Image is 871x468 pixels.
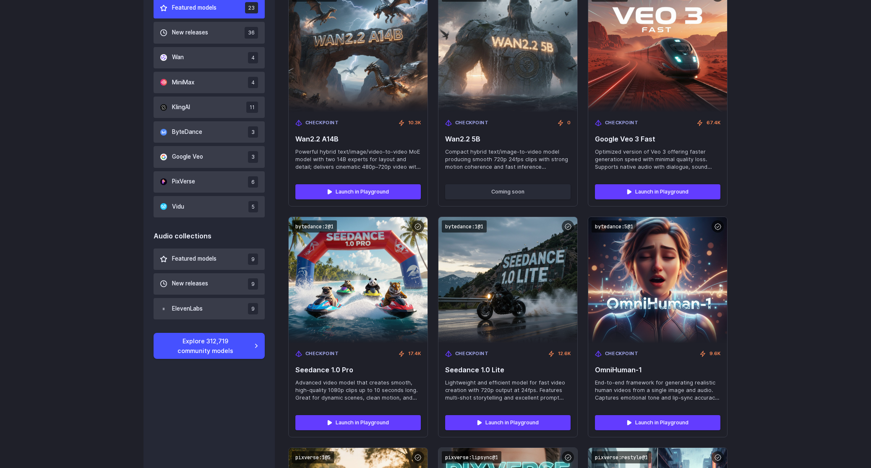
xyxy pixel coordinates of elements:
span: Checkpoint [305,119,339,127]
button: Featured models 9 [154,248,265,270]
span: PixVerse [172,177,195,186]
span: Wan2.2 A14B [295,135,421,143]
span: Featured models [172,254,216,264]
span: ElevenLabs [172,304,203,314]
span: Compact hybrid text/image-to-video model producing smooth 720p 24fps clips with strong motion coh... [445,148,571,171]
span: Google Veo [172,152,203,162]
span: Checkpoint [455,119,489,127]
button: Google Veo 3 [154,146,265,167]
span: KlingAI [172,103,190,112]
span: Google Veo 3 Fast [595,135,720,143]
span: 9 [248,254,258,265]
code: pixverse:restyle@1 [592,451,651,463]
span: 11 [246,102,258,113]
span: Featured models [172,3,216,13]
span: 4 [248,77,258,88]
span: Wan [172,53,184,62]
button: Wan 4 [154,47,265,68]
span: Seedance 1.0 Pro [295,366,421,374]
span: 9 [248,303,258,314]
span: 4 [248,52,258,63]
span: 3 [248,151,258,162]
span: MiniMax [172,78,194,87]
span: 36 [245,27,258,38]
button: ByteDance 3 [154,121,265,143]
a: Launch in Playground [595,415,720,430]
button: New releases 9 [154,273,265,295]
img: Seedance 1.0 Lite [438,217,577,343]
span: Vidu [172,202,184,212]
code: bytedance:1@1 [442,220,487,233]
button: MiniMax 4 [154,72,265,93]
span: 6 [248,176,258,188]
a: Launch in Playground [295,415,421,430]
span: Advanced video model that creates smooth, high-quality 1080p clips up to 10 seconds long. Great f... [295,379,421,402]
span: Checkpoint [605,119,639,127]
code: bytedance:2@1 [292,220,337,233]
span: 3 [248,126,258,138]
span: 17.4K [408,350,421,358]
span: New releases [172,279,208,288]
a: Explore 312,719 community models [154,333,265,359]
button: KlingAI 11 [154,97,265,118]
span: 67.4K [707,119,720,127]
span: Powerful hybrid text/image/video-to-video MoE model with two 14B experts for layout and detail; d... [295,148,421,171]
span: End-to-end framework for generating realistic human videos from a single image and audio. Capture... [595,379,720,402]
button: Vidu 5 [154,196,265,217]
span: Checkpoint [305,350,339,358]
span: 9.6K [709,350,720,358]
img: OmniHuman-1 [588,217,727,343]
button: ElevenLabs 9 [154,298,265,319]
button: Coming soon [445,184,571,199]
span: New releases [172,28,208,37]
code: pixverse:1@5 [292,451,334,463]
span: 10.3K [408,119,421,127]
span: Checkpoint [455,350,489,358]
span: Wan2.2 5B [445,135,571,143]
code: bytedance:5@1 [592,220,636,233]
span: Optimized version of Veo 3 offering faster generation speed with minimal quality loss. Supports n... [595,148,720,171]
img: Seedance 1.0 Pro [289,217,428,343]
a: Launch in Playground [445,415,571,430]
span: 12.6K [558,350,571,358]
span: Checkpoint [605,350,639,358]
span: 9 [248,278,258,290]
a: Launch in Playground [295,184,421,199]
code: pixverse:lipsync@1 [442,451,501,463]
span: Seedance 1.0 Lite [445,366,571,374]
button: PixVerse 6 [154,171,265,193]
span: Lightweight and efficient model for fast video creation with 720p output at 24fps. Features multi... [445,379,571,402]
span: OmniHuman-1 [595,366,720,374]
span: 23 [245,2,258,13]
span: 0 [567,119,571,127]
button: New releases 36 [154,22,265,43]
span: ByteDance [172,128,202,137]
span: 5 [248,201,258,212]
div: Audio collections [154,231,265,242]
a: Launch in Playground [595,184,720,199]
